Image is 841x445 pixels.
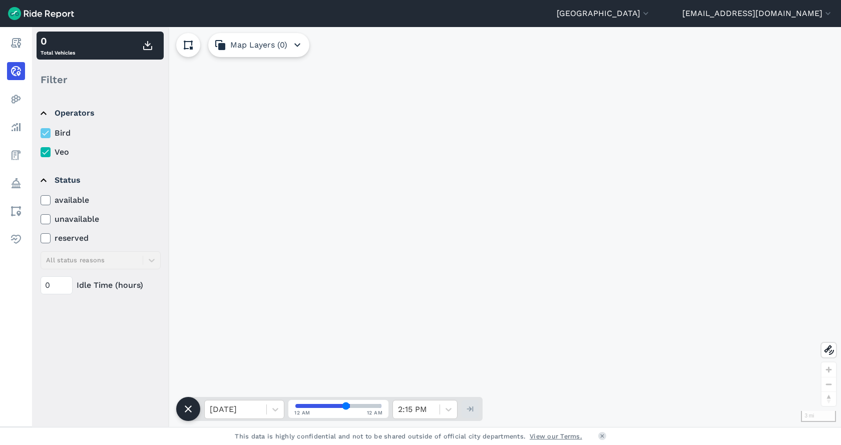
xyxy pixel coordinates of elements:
button: Map Layers (0) [208,33,309,57]
summary: Status [41,166,159,194]
a: Realtime [7,62,25,80]
label: available [41,194,161,206]
summary: Operators [41,99,159,127]
label: Bird [41,127,161,139]
span: 12 AM [367,409,383,416]
a: Report [7,34,25,52]
a: View our Terms. [530,431,582,441]
button: [GEOGRAPHIC_DATA] [557,8,651,20]
button: [EMAIL_ADDRESS][DOMAIN_NAME] [682,8,833,20]
label: reserved [41,232,161,244]
div: Filter [37,64,164,95]
div: loading [32,27,841,427]
a: Fees [7,146,25,164]
label: Veo [41,146,161,158]
a: Policy [7,174,25,192]
a: Health [7,230,25,248]
label: unavailable [41,213,161,225]
a: Heatmaps [7,90,25,108]
div: Total Vehicles [41,34,75,58]
span: 12 AM [294,409,310,416]
div: Idle Time (hours) [41,276,161,294]
a: Areas [7,202,25,220]
a: Analyze [7,118,25,136]
img: Ride Report [8,7,74,20]
div: 0 [41,34,75,49]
